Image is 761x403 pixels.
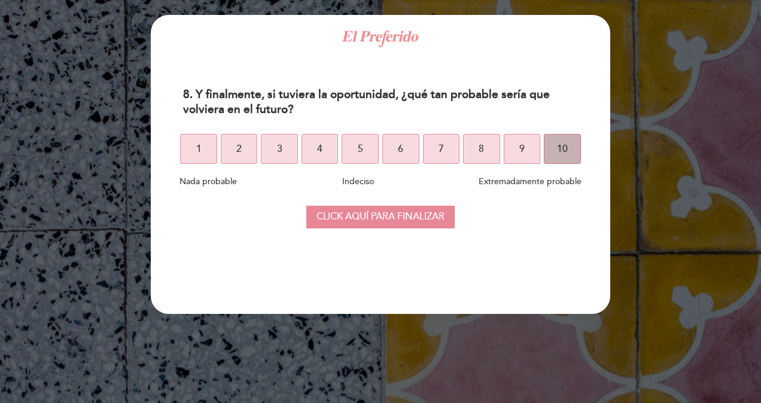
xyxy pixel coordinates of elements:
button: 8 [463,134,500,164]
button: 6 [382,134,419,164]
button: 5 [342,134,379,164]
button: 9 [504,134,541,164]
span: 10 [557,132,568,166]
span: 3 [277,132,282,166]
span: 8 [479,132,484,166]
button: 3 [261,134,298,164]
button: Click aquí para finalizar [306,206,455,228]
button: 10 [544,134,581,164]
span: 5 [358,132,363,166]
span: 1 [196,132,202,166]
img: header_1735242227.png [339,27,422,49]
button: 7 [423,134,460,164]
span: 4 [317,132,322,166]
button: 2 [221,134,258,164]
span: Extremadamente probable [479,176,582,187]
button: 1 [180,134,217,164]
span: 7 [439,132,444,166]
span: Nada probable [179,176,237,187]
span: 2 [236,132,242,166]
span: 6 [398,132,403,166]
div: 8. Y finalmente, si tuviera la oportunidad, ¿qué tan probable sería que volviera en el futuro? [173,80,587,124]
button: 4 [302,134,339,164]
span: 9 [519,132,525,166]
span: Indeciso [342,176,374,187]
